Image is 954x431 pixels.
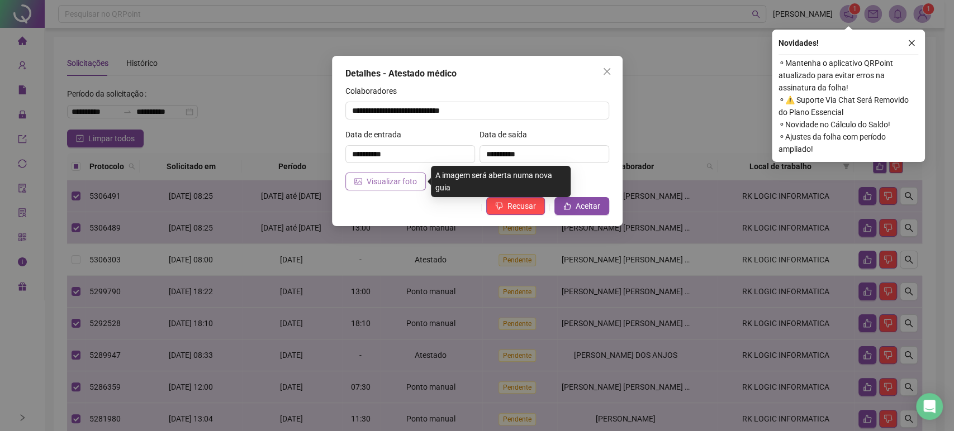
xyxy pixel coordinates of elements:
div: Open Intercom Messenger [916,393,943,420]
div: A imagem será aberta numa nova guia [431,166,571,197]
span: like [563,202,571,210]
label: Colaboradores [345,85,404,97]
span: picture [354,178,362,185]
div: Detalhes - Atestado médico [345,67,609,80]
button: Aceitar [554,197,609,215]
span: Visualizar foto [367,175,417,188]
span: Aceitar [576,200,600,212]
span: Recusar [507,200,536,212]
label: Data de saída [480,128,534,141]
span: ⚬ Ajustes da folha com período ampliado! [779,131,918,155]
button: Visualizar foto [345,173,426,190]
span: Novidades ! [779,37,819,49]
span: ⚬ Mantenha o aplicativo QRPoint atualizado para evitar erros na assinatura da folha! [779,57,918,94]
span: ⚬ ⚠️ Suporte Via Chat Será Removido do Plano Essencial [779,94,918,118]
label: Data de entrada [345,128,409,141]
span: close [602,67,611,76]
span: close [908,39,915,47]
span: dislike [495,202,503,210]
button: Recusar [486,197,545,215]
button: Close [598,63,616,80]
span: ⚬ Novidade no Cálculo do Saldo! [779,118,918,131]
